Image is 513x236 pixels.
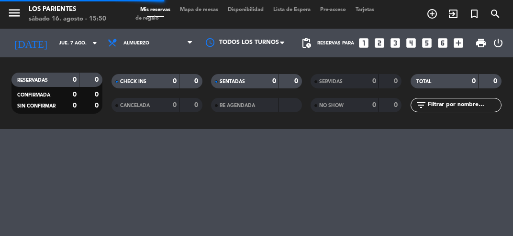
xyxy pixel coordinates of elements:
[452,37,465,49] i: add_box
[29,5,106,14] div: Los Parientes
[7,6,22,23] button: menu
[436,37,449,49] i: looks_6
[135,7,175,12] span: Mis reservas
[220,79,245,84] span: SENTADAS
[405,37,417,49] i: looks_4
[319,103,344,108] span: NO SHOW
[301,37,312,49] span: pending_actions
[89,37,100,49] i: arrow_drop_down
[73,76,77,83] strong: 0
[7,6,22,20] i: menu
[29,14,106,24] div: sábado 16. agosto - 15:50
[472,78,476,85] strong: 0
[315,7,351,12] span: Pre-acceso
[493,78,499,85] strong: 0
[372,102,376,108] strong: 0
[491,29,506,57] div: LOG OUT
[389,37,401,49] i: looks_3
[319,79,343,84] span: SERVIDAS
[468,8,480,20] i: turned_in_not
[123,41,149,46] span: Almuerzo
[7,33,54,53] i: [DATE]
[272,78,276,85] strong: 0
[120,79,146,84] span: CHECK INS
[194,78,200,85] strong: 0
[95,102,100,109] strong: 0
[372,78,376,85] strong: 0
[120,103,150,108] span: CANCELADA
[492,37,504,49] i: power_settings_new
[427,100,501,110] input: Filtrar por nombre...
[194,102,200,108] strong: 0
[17,78,48,83] span: RESERVADAS
[475,37,487,49] span: print
[416,79,431,84] span: TOTAL
[95,76,100,83] strong: 0
[73,102,77,109] strong: 0
[447,8,459,20] i: exit_to_app
[95,91,100,98] strong: 0
[73,91,77,98] strong: 0
[175,7,223,12] span: Mapa de mesas
[415,99,427,111] i: filter_list
[17,93,50,97] span: CONFIRMADA
[490,8,501,20] i: search
[268,7,315,12] span: Lista de Espera
[173,78,177,85] strong: 0
[373,37,386,49] i: looks_two
[17,104,56,108] span: SIN CONFIRMAR
[220,103,255,108] span: RE AGENDADA
[317,41,354,46] span: Reservas para
[357,37,370,49] i: looks_one
[394,78,400,85] strong: 0
[173,102,177,108] strong: 0
[294,78,300,85] strong: 0
[394,102,400,108] strong: 0
[426,8,438,20] i: add_circle_outline
[223,7,268,12] span: Disponibilidad
[421,37,433,49] i: looks_5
